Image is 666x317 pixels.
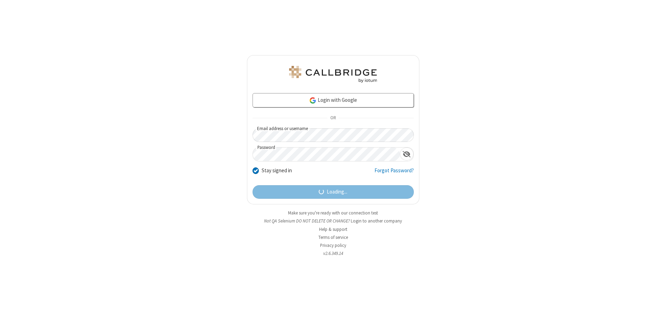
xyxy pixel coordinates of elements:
a: Terms of service [318,234,348,240]
input: Email address or username [253,128,414,142]
a: Forgot Password? [374,167,414,180]
div: Show password [400,148,413,160]
label: Stay signed in [262,167,292,175]
button: Loading... [253,185,414,199]
img: QA Selenium DO NOT DELETE OR CHANGE [288,66,378,83]
a: Login with Google [253,93,414,107]
img: google-icon.png [309,97,317,104]
a: Privacy policy [320,242,346,248]
button: Login to another company [351,218,402,224]
span: OR [327,113,339,123]
input: Password [253,148,400,161]
span: Loading... [327,188,347,196]
li: v2.6.349.14 [247,250,419,257]
a: Make sure you're ready with our connection test [288,210,378,216]
li: Not QA Selenium DO NOT DELETE OR CHANGE? [247,218,419,224]
a: Help & support [319,226,347,232]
